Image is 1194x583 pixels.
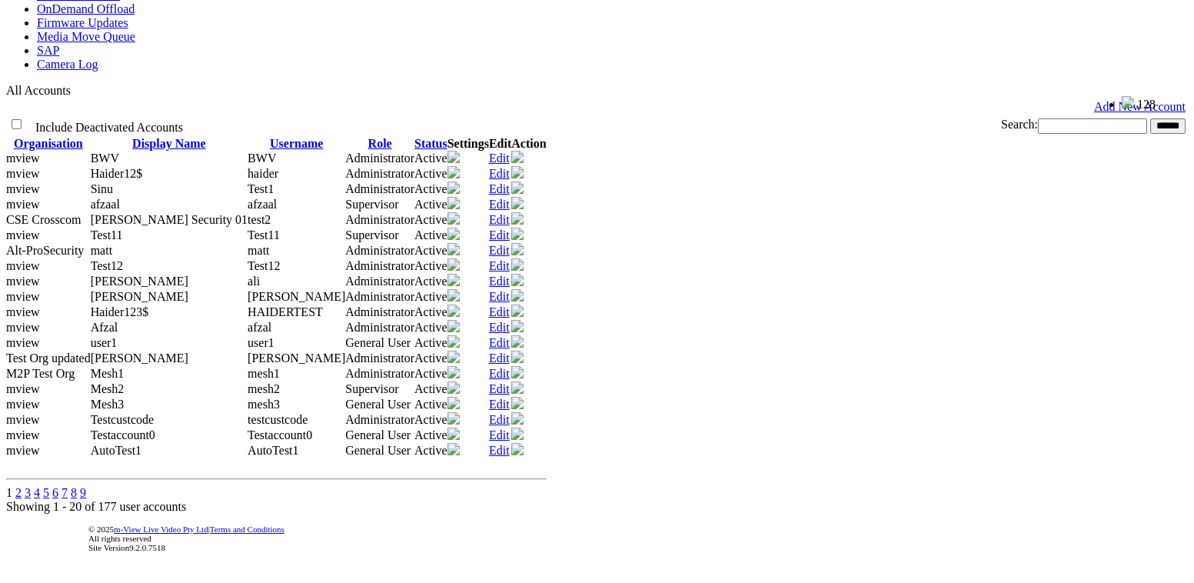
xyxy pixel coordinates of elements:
[37,16,128,29] a: Firmware Updates
[447,228,460,240] img: camera24.png
[447,443,460,455] img: camera24.png
[248,336,274,349] span: user1
[447,381,460,394] img: camera24.png
[414,412,447,428] td: Active
[91,198,120,211] span: Contact Method: SMS and Email
[447,351,460,363] img: camera24.png
[91,275,188,288] span: Contact Method: SMS and Email
[6,198,40,211] span: mview
[511,212,524,225] img: user-active-green-icon.svg
[345,320,414,335] td: Administrator
[511,306,524,319] a: Deactivate
[6,367,75,380] span: M2P Test Org
[489,305,510,318] a: Edit
[511,397,524,409] img: user-active-green-icon.svg
[511,383,524,396] a: Deactivate
[345,428,414,443] td: General User
[414,258,447,274] td: Active
[489,137,511,151] th: Edit
[91,367,125,380] span: Contact Method: SMS and Email
[447,137,489,151] th: Settings
[489,275,510,288] a: Edit
[345,351,414,366] td: Administrator
[91,244,112,257] span: Contact Method: SMS and Email
[511,398,524,411] a: Deactivate
[62,486,68,499] a: 7
[1122,96,1134,108] img: bell25.png
[511,260,524,273] a: Deactivate
[447,166,460,178] img: camera24.png
[511,366,524,378] img: user-active-green-icon.svg
[6,398,40,411] span: mview
[6,152,40,165] span: mview
[25,486,31,499] a: 3
[248,198,277,211] span: afzaal
[6,305,40,318] span: mview
[88,525,1186,552] div: © 2025 | All rights reserved
[489,244,510,257] a: Edit
[345,166,414,182] td: Administrator
[447,320,460,332] img: camera24.png
[35,121,183,134] span: Include Deactivated Accounts
[345,212,414,228] td: Administrator
[91,382,125,395] span: Contact Method: SMS and Email
[6,228,40,242] span: mview
[6,382,40,395] span: mview
[414,182,447,197] td: Active
[414,228,447,243] td: Active
[37,2,135,15] a: OnDemand Offload
[345,258,414,274] td: Administrator
[52,486,58,499] a: 6
[960,97,1091,108] span: Welcome, BWV (Administrator)
[489,398,510,411] a: Edit
[511,274,524,286] img: user-active-green-icon.svg
[368,137,392,150] a: Role
[489,428,510,441] a: Edit
[91,152,119,165] span: Contact Method: None
[511,305,524,317] img: user-active-green-icon.svg
[345,151,414,166] td: Administrator
[447,305,460,317] img: camera24.png
[414,443,447,458] td: Active
[489,444,510,457] a: Edit
[511,214,524,227] a: Deactivate
[6,428,40,441] span: mview
[511,443,524,455] img: user-active-green-icon.svg
[511,412,524,425] img: user-active-green-icon.svg
[248,444,298,457] span: AutoTest1
[414,351,447,366] td: Active
[16,516,78,561] img: DigiCert Secured Site Seal
[91,321,118,334] span: Contact Method: SMS and Email
[114,525,208,534] a: m-View Live Video Pty Ltd
[6,84,71,97] span: All Accounts
[345,305,414,320] td: Administrator
[91,228,123,242] span: Contact Method: SMS and Email
[6,213,81,226] span: CSE Crosscom
[91,428,155,441] span: Contact Method: SMS and Email
[248,428,312,441] span: Testaccount0
[248,367,280,380] span: mesh1
[345,397,414,412] td: General User
[511,197,524,209] img: user-active-green-icon.svg
[511,351,524,363] img: user-active-green-icon.svg
[91,444,141,457] span: Contact Method: SMS and Email
[345,197,414,212] td: Supervisor
[345,274,414,289] td: Administrator
[248,275,260,288] span: ali
[489,259,510,272] a: Edit
[511,289,524,301] img: user-active-green-icon.svg
[248,382,280,395] span: mesh2
[6,500,186,513] span: Showing 1 - 20 of 177 user accounts
[414,212,447,228] td: Active
[511,137,546,151] th: Action
[248,244,269,257] span: matt
[345,182,414,197] td: Administrator
[129,543,165,552] span: 9.2.0.7518
[345,243,414,258] td: Administrator
[91,290,188,303] span: Contact Method: SMS and Email
[91,336,118,349] span: Contact Method: SMS and Email
[447,151,460,163] img: camera24.png
[511,337,524,350] a: Deactivate
[91,351,188,365] span: Contact Method: SMS and Email
[345,228,414,243] td: Supervisor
